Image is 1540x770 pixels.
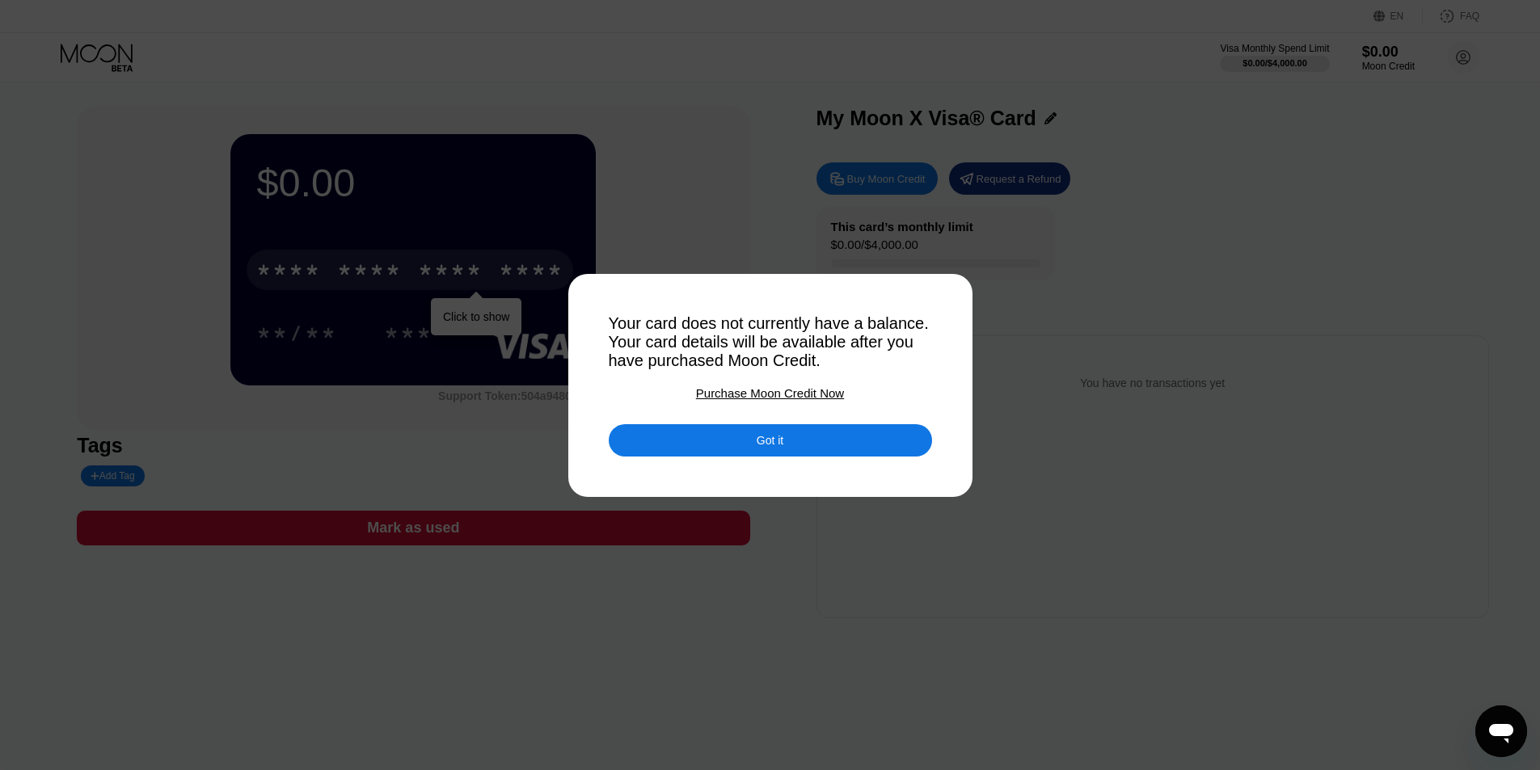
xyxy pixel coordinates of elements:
[696,386,844,400] div: Purchase Moon Credit Now
[609,314,932,370] div: Your card does not currently have a balance. Your card details will be available after you have p...
[757,433,783,448] div: Got it
[609,424,932,457] div: Got it
[1475,705,1527,757] iframe: Button to launch messaging window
